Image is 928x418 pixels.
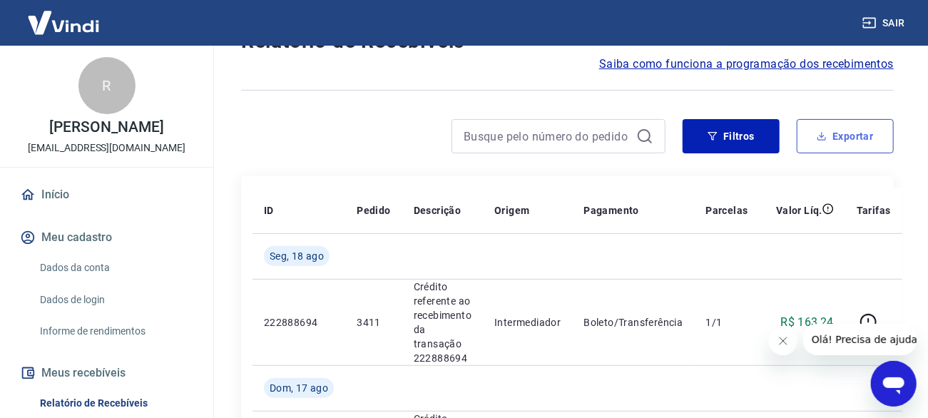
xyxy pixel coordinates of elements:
[857,203,891,218] p: Tarifas
[705,203,748,218] p: Parcelas
[803,324,917,355] iframe: Mensagem da empresa
[9,10,120,21] span: Olá! Precisa de ajuda?
[17,222,196,253] button: Meu cadastro
[776,203,822,218] p: Valor Líq.
[780,314,834,331] p: R$ 163,24
[357,203,390,218] p: Pedido
[860,10,911,36] button: Sair
[583,315,683,330] p: Boleto/Transferência
[17,357,196,389] button: Meus recebíveis
[583,203,639,218] p: Pagamento
[49,120,163,135] p: [PERSON_NAME]
[34,317,196,346] a: Informe de rendimentos
[264,315,334,330] p: 222888694
[683,119,780,153] button: Filtros
[705,315,748,330] p: 1/1
[78,57,136,114] div: R
[871,361,917,407] iframe: Botão para abrir a janela de mensagens
[494,315,561,330] p: Intermediador
[34,253,196,282] a: Dados da conta
[464,126,631,147] input: Busque pelo número do pedido
[34,389,196,418] a: Relatório de Recebíveis
[270,249,324,263] span: Seg, 18 ago
[769,327,797,355] iframe: Fechar mensagem
[17,179,196,210] a: Início
[414,203,462,218] p: Descrição
[17,1,110,44] img: Vindi
[264,203,274,218] p: ID
[28,141,185,156] p: [EMAIL_ADDRESS][DOMAIN_NAME]
[357,315,390,330] p: 3411
[494,203,529,218] p: Origem
[599,56,894,73] a: Saiba como funciona a programação dos recebimentos
[34,285,196,315] a: Dados de login
[414,280,471,365] p: Crédito referente ao recebimento da transação 222888694
[797,119,894,153] button: Exportar
[270,381,328,395] span: Dom, 17 ago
